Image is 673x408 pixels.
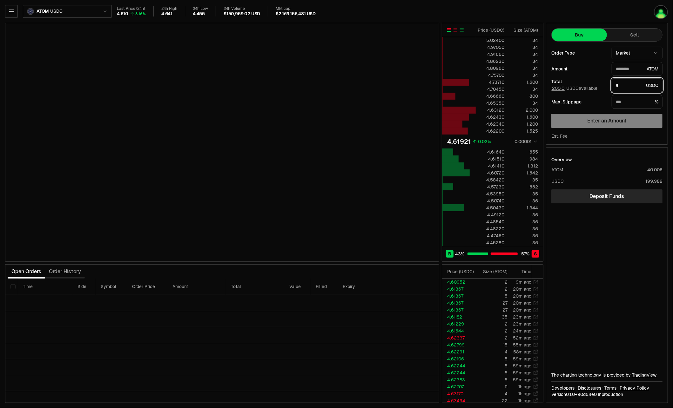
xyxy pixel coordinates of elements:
[476,299,508,306] td: 27
[513,138,538,145] button: 0.00001
[632,372,656,378] a: TradingView
[476,107,504,113] div: 4.63120
[510,205,538,211] div: 1,344
[510,72,538,78] div: 34
[224,6,260,11] div: 24h Volume
[476,240,504,246] div: 4.45280
[510,51,538,57] div: 34
[455,251,465,257] span: 43 %
[476,177,504,183] div: 4.58420
[604,385,616,391] a: Terms
[510,121,538,127] div: 1,200
[645,178,663,184] div: 199.982
[551,156,572,163] div: Overview
[510,58,538,64] div: 34
[284,279,311,295] th: Value
[476,93,504,99] div: 4.66660
[476,184,504,190] div: 4.57230
[442,362,476,369] td: 4.62244
[518,398,531,404] time: 1h ago
[647,167,663,173] div: 40.006
[476,320,508,327] td: 2
[476,279,508,286] td: 2
[476,383,508,390] td: 11
[510,128,538,134] div: 1,525
[193,11,205,17] div: 4.455
[311,279,338,295] th: Filled
[510,177,538,183] div: 35
[28,9,33,14] img: ATOM Logo
[510,149,538,155] div: 655
[612,47,663,59] button: Market
[448,251,451,257] span: B
[552,29,607,41] button: Buy
[513,342,531,348] time: 55m ago
[276,6,316,11] div: Mkt cap
[135,11,146,16] div: 3.16%
[510,44,538,50] div: 34
[551,178,564,184] div: USDC
[442,320,476,327] td: 4.61229
[476,27,504,33] div: Price ( USDC )
[578,385,601,391] a: Disclosures
[513,293,531,299] time: 20m ago
[551,67,607,71] div: Amount
[37,9,49,14] span: ATOM
[481,268,508,275] div: Size ( ATOM )
[551,372,663,378] div: The charting technology is provided by
[510,240,538,246] div: 36
[510,233,538,239] div: 36
[476,170,504,176] div: 4.60720
[510,163,538,169] div: 1,312
[476,198,504,204] div: 4.50740
[518,391,531,397] time: 1h ago
[476,79,504,85] div: 4.73710
[476,58,504,64] div: 4.86230
[513,377,531,383] time: 59m ago
[513,349,531,355] time: 58m ago
[442,299,476,306] td: 4.61367
[551,51,607,55] div: Order Type
[551,391,663,398] div: Version 0.1.0 + in production
[476,306,508,313] td: 27
[551,189,663,203] a: Deposit Funds
[167,279,226,295] th: Amount
[513,286,531,292] time: 20m ago
[510,191,538,197] div: 35
[161,6,177,11] div: 24h High
[161,11,172,17] div: 4.641
[476,65,504,71] div: 4.80960
[476,397,508,404] td: 22
[476,212,504,218] div: 4.49120
[459,28,464,33] button: Show Buy Orders Only
[476,369,508,376] td: 5
[510,93,538,99] div: 800
[476,149,504,155] div: 4.61640
[478,138,491,145] div: 0.02%
[476,362,508,369] td: 5
[442,341,476,348] td: 4.62799
[513,300,531,306] time: 20m ago
[510,114,538,120] div: 1,600
[513,335,531,341] time: 52m ago
[510,170,538,176] div: 1,642
[224,11,260,17] div: $150,959.02 USD
[510,226,538,232] div: 36
[476,51,504,57] div: 4.91660
[513,307,531,313] time: 20m ago
[551,85,597,91] span: USDC available
[510,86,538,92] div: 34
[513,363,531,369] time: 59m ago
[510,198,538,204] div: 36
[510,107,538,113] div: 2,000
[193,6,208,11] div: 24h Low
[442,327,476,334] td: 4.61644
[8,265,45,278] button: Open Orders
[276,11,316,17] div: $2,169,156,481 USD
[442,369,476,376] td: 4.62244
[476,37,504,43] div: 5.02400
[442,376,476,383] td: 4.62383
[453,28,458,33] button: Show Sell Orders Only
[607,29,662,41] button: Sell
[50,9,62,14] span: USDC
